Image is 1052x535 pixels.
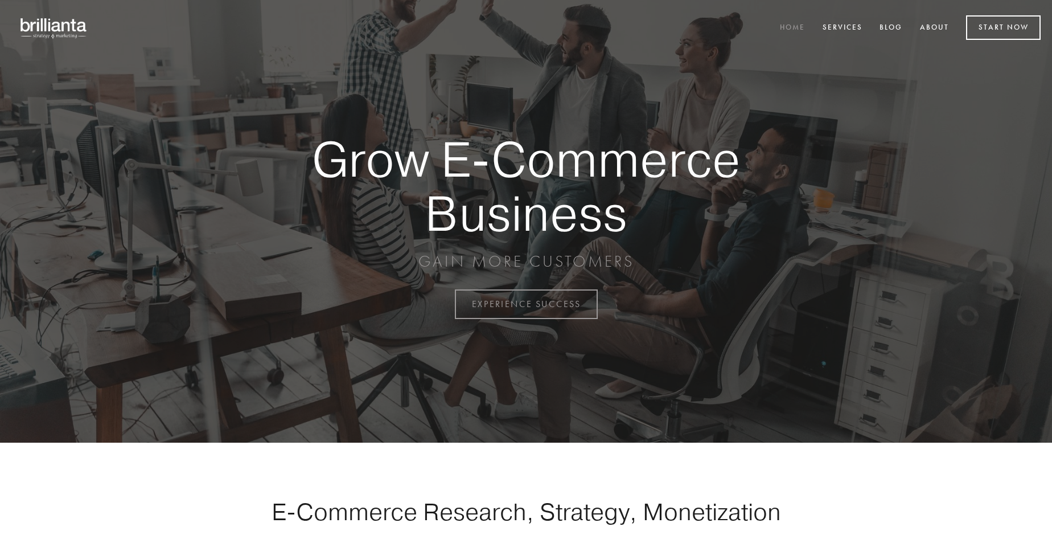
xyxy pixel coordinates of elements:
strong: Grow E-Commerce Business [272,132,780,240]
h1: E-Commerce Research, Strategy, Monetization [236,497,816,526]
a: About [913,19,956,38]
img: brillianta - research, strategy, marketing [11,11,97,44]
a: Blog [872,19,910,38]
a: Start Now [966,15,1041,40]
p: GAIN MORE CUSTOMERS [272,251,780,272]
a: Home [772,19,812,38]
a: Services [815,19,870,38]
a: EXPERIENCE SUCCESS [455,289,598,319]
